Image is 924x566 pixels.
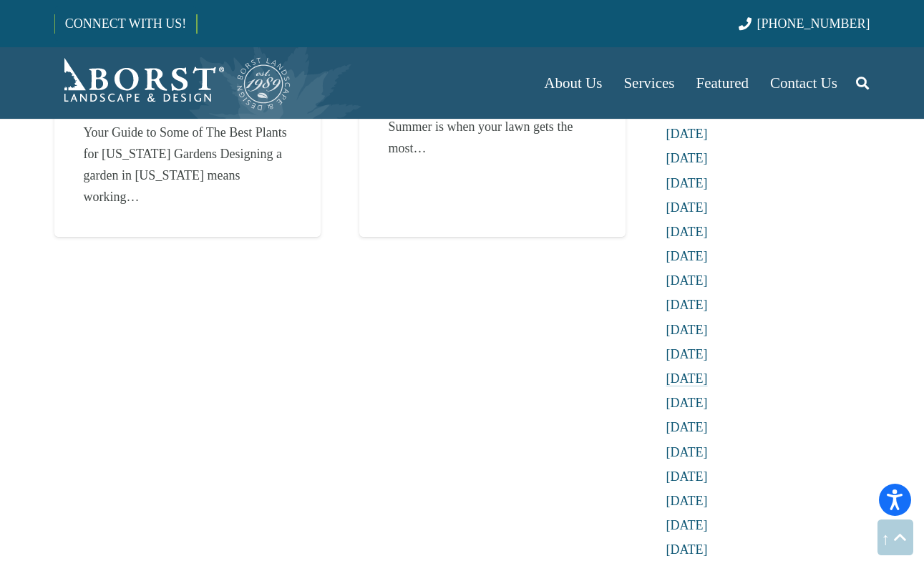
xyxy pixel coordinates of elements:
[666,323,708,337] a: [DATE]
[623,74,674,92] span: Services
[533,47,613,119] a: About Us
[666,298,708,312] a: [DATE]
[666,273,708,288] a: [DATE]
[757,16,870,31] span: [PHONE_NUMBER]
[666,249,708,263] a: [DATE]
[666,371,708,386] a: [DATE]
[666,420,708,434] a: [DATE]
[83,122,291,208] div: Your Guide to Some of The Best Plants for [US_STATE] Gardens Designing a garden in [US_STATE] mea...
[666,494,708,508] a: [DATE]
[666,225,708,239] a: [DATE]
[666,176,708,190] a: [DATE]
[686,47,759,119] a: Featured
[696,74,749,92] span: Featured
[613,47,685,119] a: Services
[666,396,708,410] a: [DATE]
[666,445,708,459] a: [DATE]
[759,47,848,119] a: Contact Us
[666,200,708,215] a: [DATE]
[666,151,708,165] a: [DATE]
[666,542,708,557] a: [DATE]
[55,6,196,41] a: CONNECT WITH US!
[666,469,708,484] a: [DATE]
[544,74,602,92] span: About Us
[739,16,870,31] a: [PHONE_NUMBER]
[54,54,292,112] a: Borst-Logo
[666,518,708,532] a: [DATE]
[666,127,708,141] a: [DATE]
[848,65,877,101] a: Search
[666,347,708,361] a: [DATE]
[877,519,913,555] a: Back to top
[770,74,837,92] span: Contact Us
